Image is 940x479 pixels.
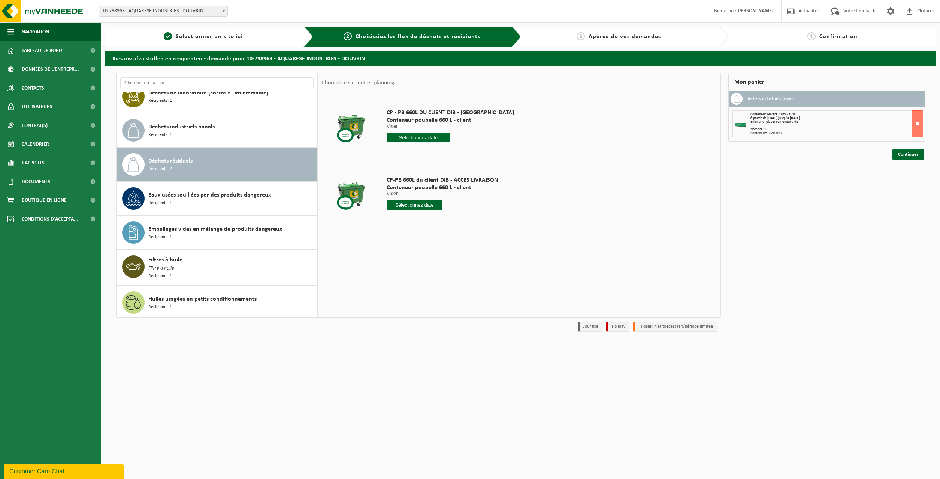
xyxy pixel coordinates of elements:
[728,73,925,91] div: Mon panier
[117,216,317,250] button: Emballages vides en mélange de produits dangereux Récipients: 1
[148,225,282,234] span: Emballages vides en mélange de produits dangereux
[633,322,717,332] li: Tijdelijk niet toegestaan/période limitée
[109,32,298,41] a: 1Sélectionner un site ici
[387,109,514,116] span: CP - PB 660L DU CLIENT DIB - [GEOGRAPHIC_DATA]
[22,172,50,191] span: Documents
[148,191,271,200] span: Eaux usées souillées par des produits dangereux
[22,135,49,154] span: Calendrier
[22,210,78,228] span: Conditions d'accepta...
[746,93,794,105] h3: Déchets industriels banals
[22,60,79,79] span: Données de l'entrepr...
[892,149,924,160] a: Continuer
[148,273,172,280] span: Récipients: 1
[22,116,48,135] span: Contrat(s)
[589,34,661,40] span: Aperçu de vos demandes
[99,6,228,17] span: 10-798963 - AQUARESE INDUSTRIES - DOUVRIN
[148,131,172,139] span: Récipients: 1
[318,73,398,92] div: Choix de récipient et planning
[4,463,125,479] iframe: chat widget
[117,182,317,216] button: Eaux usées souillées par des produits dangereux Récipients: 1
[148,234,172,241] span: Récipients: 1
[577,32,585,40] span: 3
[99,6,227,16] span: 10-798963 - AQUARESE INDUSTRIES - DOUVRIN
[148,200,172,207] span: Récipients: 1
[387,200,442,210] input: Sélectionnez date
[117,148,317,182] button: Déchets résiduels Récipients: 2
[164,32,172,40] span: 1
[22,41,62,60] span: Tableau de bord
[148,97,172,104] span: Récipients: 1
[807,32,816,40] span: 4
[750,128,923,131] div: Nombre: 1
[750,131,923,135] div: Conteneurs: C20-898
[606,322,629,332] li: Holiday
[117,113,317,148] button: Déchets industriels banals Récipients: 1
[819,34,858,40] span: Confirmation
[22,79,44,97] span: Contacts
[750,116,800,120] strong: à partir de [DATE] jusqu'à [DATE]
[148,264,174,273] span: Filtre à huile
[22,22,49,41] span: Navigation
[148,295,257,304] span: Huiles usagées en petits conditionnements
[387,116,514,124] span: Conteneur poubelle 660 L - client
[148,122,215,131] span: Déchets industriels banals
[387,191,498,197] p: Vider
[117,79,317,113] button: Déchets de laboratoire (corrosif - inflammable) Récipients: 1
[578,322,602,332] li: Jour fixe
[22,154,45,172] span: Rapports
[117,286,317,319] button: Huiles usagées en petits conditionnements Récipients: 1
[148,304,172,311] span: Récipients: 1
[750,120,923,124] div: Enlever et placer conteneur vide
[387,133,450,142] input: Sélectionnez date
[148,88,268,97] span: Déchets de laboratoire (corrosif - inflammable)
[117,250,317,286] button: Filtres à huile Filtre à huile Récipients: 1
[356,34,480,40] span: Choisissiez les flux de déchets et récipients
[22,191,67,210] span: Boutique en ligne
[148,255,182,264] span: Filtres à huile
[387,124,514,129] p: Vider
[105,51,936,65] h2: Kies uw afvalstoffen en recipiënten - demande pour 10-798963 - AQUARESE INDUSTRIES - DOUVRIN
[387,176,498,184] span: CP-PB 660L du client DIB - ACCES LIVRAISON
[387,184,498,191] span: Conteneur poubelle 660 L - client
[120,77,314,88] input: Chercher du matériel
[176,34,243,40] span: Sélectionner un site ici
[750,112,795,116] span: Conteneur ouvert 20 m³ - C20
[22,97,52,116] span: Utilisateurs
[344,32,352,40] span: 2
[736,8,774,14] strong: [PERSON_NAME]
[148,157,193,166] span: Déchets résiduels
[148,166,172,173] span: Récipients: 2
